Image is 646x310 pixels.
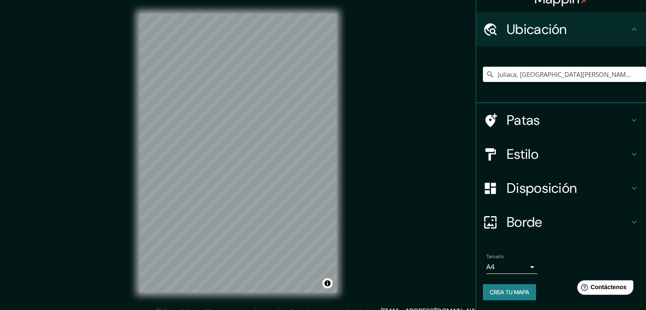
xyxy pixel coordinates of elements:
font: Disposición [507,179,577,197]
font: Ubicación [507,20,567,38]
font: Tamaño [486,253,504,260]
font: Estilo [507,145,539,163]
div: Ubicación [476,12,646,46]
button: Activar o desactivar atribución [322,278,333,288]
div: Estilo [476,137,646,171]
font: Borde [507,213,542,231]
button: Crea tu mapa [483,284,536,300]
div: Patas [476,103,646,137]
canvas: Mapa [139,14,337,293]
input: Elige tu ciudad o zona [483,67,646,82]
font: Patas [507,111,540,129]
div: Borde [476,205,646,239]
div: A4 [486,260,537,274]
div: Disposición [476,171,646,205]
font: A4 [486,262,495,271]
iframe: Lanzador de widgets de ayuda [570,277,637,301]
font: Crea tu mapa [490,288,529,296]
